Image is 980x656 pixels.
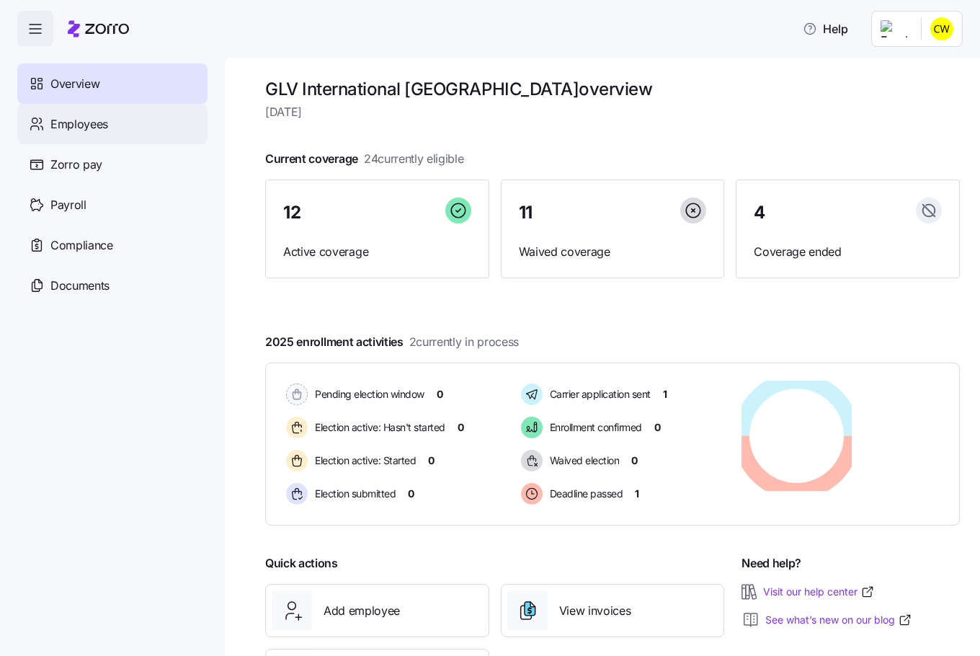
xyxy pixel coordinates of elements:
a: Visit our help center [763,585,875,599]
span: View invoices [559,602,631,620]
a: Documents [17,265,208,306]
a: Employees [17,104,208,144]
span: Waived coverage [519,243,707,261]
span: Current coverage [265,150,464,168]
span: 0 [428,453,435,468]
span: Help [803,20,848,37]
span: 0 [458,420,464,435]
span: Active coverage [283,243,471,261]
a: Compliance [17,225,208,265]
span: Election submitted [311,487,396,501]
span: 4 [754,204,765,221]
a: Payroll [17,185,208,225]
h1: GLV International [GEOGRAPHIC_DATA] overview [265,78,960,100]
span: 1 [635,487,639,501]
span: 12 [283,204,300,221]
img: 5edaad42afde98681e0c7d53bfbc7cfc [930,17,953,40]
span: Waived election [545,453,620,468]
span: Add employee [324,602,400,620]
span: Deadline passed [545,487,623,501]
span: Election active: Started [311,453,416,468]
span: 2025 enrollment activities [265,333,519,351]
a: See what’s new on our blog [765,613,912,627]
span: 24 currently eligible [364,150,464,168]
span: Compliance [50,236,113,254]
span: 11 [519,204,533,221]
span: Overview [50,75,99,93]
a: Overview [17,63,208,104]
span: 0 [408,487,414,501]
span: Employees [50,115,108,133]
span: Documents [50,277,110,295]
span: 0 [654,420,661,435]
span: 0 [631,453,638,468]
span: Enrollment confirmed [545,420,642,435]
span: Need help? [741,554,801,572]
span: [DATE] [265,103,960,121]
span: Coverage ended [754,243,942,261]
img: Employer logo [881,20,909,37]
span: 1 [663,387,667,402]
span: Payroll [50,196,86,214]
a: Zorro pay [17,144,208,185]
button: Help [791,14,860,43]
span: 2 currently in process [409,333,519,351]
span: Carrier application sent [545,387,651,402]
span: Quick actions [265,554,338,572]
span: 0 [437,387,443,402]
span: Zorro pay [50,156,102,174]
span: Pending election window [311,387,424,402]
span: Election active: Hasn't started [311,420,445,435]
